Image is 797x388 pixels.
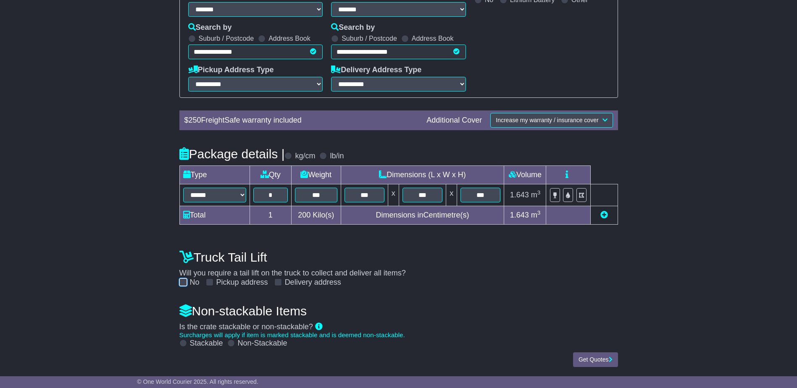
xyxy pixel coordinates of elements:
[504,165,546,184] td: Volume
[180,116,423,125] div: $ FreightSafe warranty included
[341,206,504,224] td: Dimensions in Centimetre(s)
[175,246,622,287] div: Will you require a tail lift on the truck to collect and deliver all items?
[295,152,315,161] label: kg/cm
[189,116,201,124] span: 250
[190,278,200,287] label: No
[199,34,254,42] label: Suburb / Postcode
[250,206,291,224] td: 1
[285,278,341,287] label: Delivery address
[268,34,310,42] label: Address Book
[388,184,399,206] td: x
[179,147,285,161] h4: Package details |
[531,211,541,219] span: m
[490,113,613,128] button: Increase my warranty / insurance cover
[179,206,250,224] td: Total
[179,322,313,331] span: Is the crate stackable or non-stackable?
[298,211,310,219] span: 200
[137,378,258,385] span: © One World Courier 2025. All rights reserved.
[179,250,618,264] h4: Truck Tail Lift
[531,191,541,199] span: m
[330,152,344,161] label: lb/in
[179,304,618,318] h4: Non-stackable Items
[250,165,291,184] td: Qty
[331,23,375,32] label: Search by
[291,206,341,224] td: Kilo(s)
[537,210,541,216] sup: 3
[537,189,541,196] sup: 3
[510,211,529,219] span: 1.643
[573,352,618,367] button: Get Quotes
[331,66,421,75] label: Delivery Address Type
[422,116,486,125] div: Additional Cover
[341,165,504,184] td: Dimensions (L x W x H)
[216,278,268,287] label: Pickup address
[238,339,287,348] label: Non-Stackable
[446,184,457,206] td: x
[510,191,529,199] span: 1.643
[188,66,274,75] label: Pickup Address Type
[412,34,454,42] label: Address Book
[188,23,232,32] label: Search by
[179,165,250,184] td: Type
[190,339,223,348] label: Stackable
[291,165,341,184] td: Weight
[342,34,397,42] label: Suburb / Postcode
[179,331,618,339] div: Surcharges will apply if item is marked stackable and is deemed non-stackable.
[600,211,608,219] a: Add new item
[496,117,598,123] span: Increase my warranty / insurance cover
